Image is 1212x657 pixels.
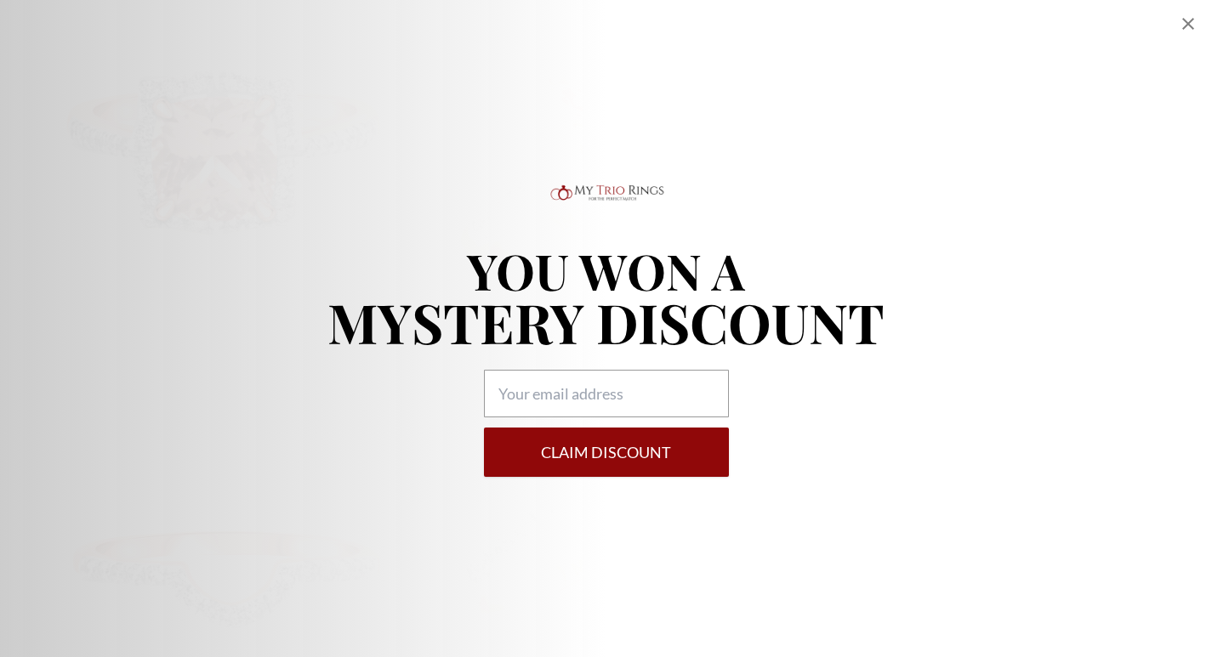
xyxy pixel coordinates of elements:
[1178,14,1198,34] div: Close popup
[327,295,885,349] p: MYSTERY DISCOUNT
[10,12,201,59] span: Hello there! Welcome to My Trio Rings! Please let us know what questions you have! 😀
[484,370,729,417] input: Your email address
[327,246,885,295] p: YOU WON A
[547,181,666,205] img: Logo
[484,428,729,477] button: Claim DISCOUNT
